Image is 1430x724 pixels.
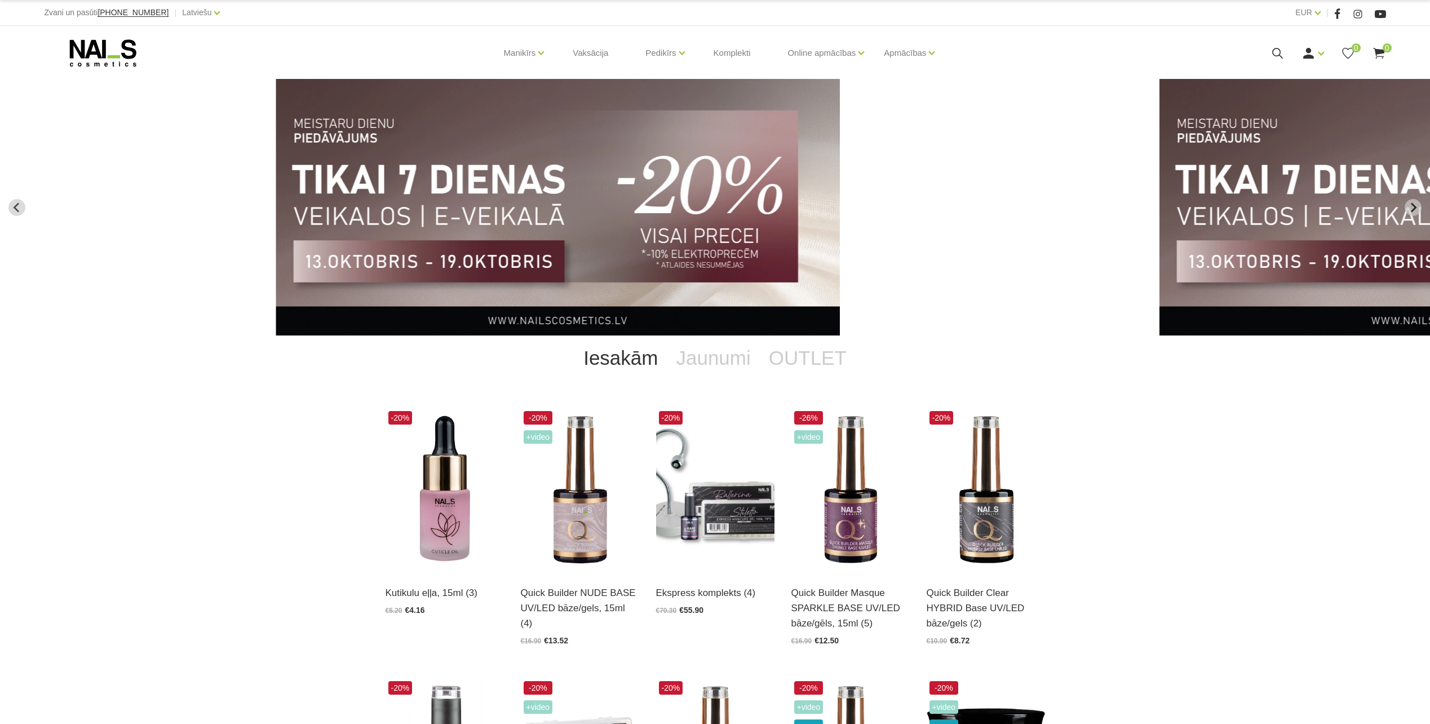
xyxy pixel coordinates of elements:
span: €16.90 [521,637,542,645]
span: -26% [794,411,824,425]
a: 0 [1372,46,1386,60]
li: 1 of 11 [276,79,1134,335]
a: Ekspress komplekts (4) [656,585,774,601]
a: 0 [1341,46,1355,60]
a: Manikīrs [504,30,536,76]
a: Online apmācības [787,30,856,76]
a: Latviešu [182,6,211,19]
span: -20% [388,411,413,425]
span: | [1326,6,1329,20]
span: -20% [524,681,553,695]
span: +Video [524,430,553,444]
span: +Video [794,430,824,444]
a: Pedikīrs [645,30,676,76]
span: €5.20 [386,607,402,615]
span: -20% [524,411,553,425]
span: 0 [1352,43,1361,52]
span: €55.90 [679,606,703,615]
img: Mitrinoša, mīkstinoša un aromātiska kutikulas eļļa. Bagāta ar nepieciešamo omega-3, 6 un 9, kā ar... [386,408,504,571]
img: Lieliskas noturības kamuflējošā bāze/gels, kas ir saudzīga pret dabīgo nagu un nebojā naga plātni... [521,408,639,571]
span: €13.52 [544,636,568,645]
span: €10.90 [927,637,948,645]
span: €8.72 [950,636,969,645]
span: -20% [929,681,959,695]
a: Kutikulu eļļa, 15ml (3) [386,585,504,601]
a: [PHONE_NUMBER] [98,8,169,17]
div: Zvani un pasūti [44,6,169,20]
a: OUTLET [760,335,856,381]
a: Jaunumi [667,335,759,381]
span: | [174,6,176,20]
a: Vaksācija [564,26,617,80]
span: -20% [929,411,954,425]
span: +Video [524,700,553,714]
span: €12.50 [814,636,839,645]
span: -20% [659,411,683,425]
a: Iesakām [574,335,667,381]
span: +Video [929,700,959,714]
span: +Video [794,700,824,714]
span: -20% [794,681,824,695]
img: Maskējoša, viegli mirdzoša bāze/gels. Unikāls produkts ar daudz izmantošanas iespējām: •Bāze gell... [791,408,910,571]
a: Quick Builder Clear HYBRID Base UV/LED bāze/gels (2) [927,585,1045,632]
span: €70.30 [656,607,677,615]
a: Apmācības [884,30,926,76]
a: Quick Builder NUDE BASE UV/LED bāze/gels, 15ml (4) [521,585,639,632]
span: -20% [659,681,683,695]
span: 0 [1383,43,1392,52]
span: €4.16 [405,606,425,615]
span: €16.90 [791,637,812,645]
button: Next slide [1405,199,1422,216]
img: Klientu iemīļotajai Rubber bāzei esam mainījuši nosaukumu uz Quick Builder Clear HYBRID Base UV/L... [927,408,1045,571]
button: Go to last slide [8,199,25,216]
span: -20% [388,681,413,695]
a: Quick Builder Masque SPARKLE BASE UV/LED bāze/gēls, 15ml (5) [791,585,910,632]
a: EUR [1295,6,1312,19]
img: Ekpress gēla tipši pieaudzēšanai 240 gab.Gēla nagu pieaudzēšana vēl nekad nav bijusi tik vienkārš... [656,408,774,571]
a: Komplekti [705,26,760,80]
